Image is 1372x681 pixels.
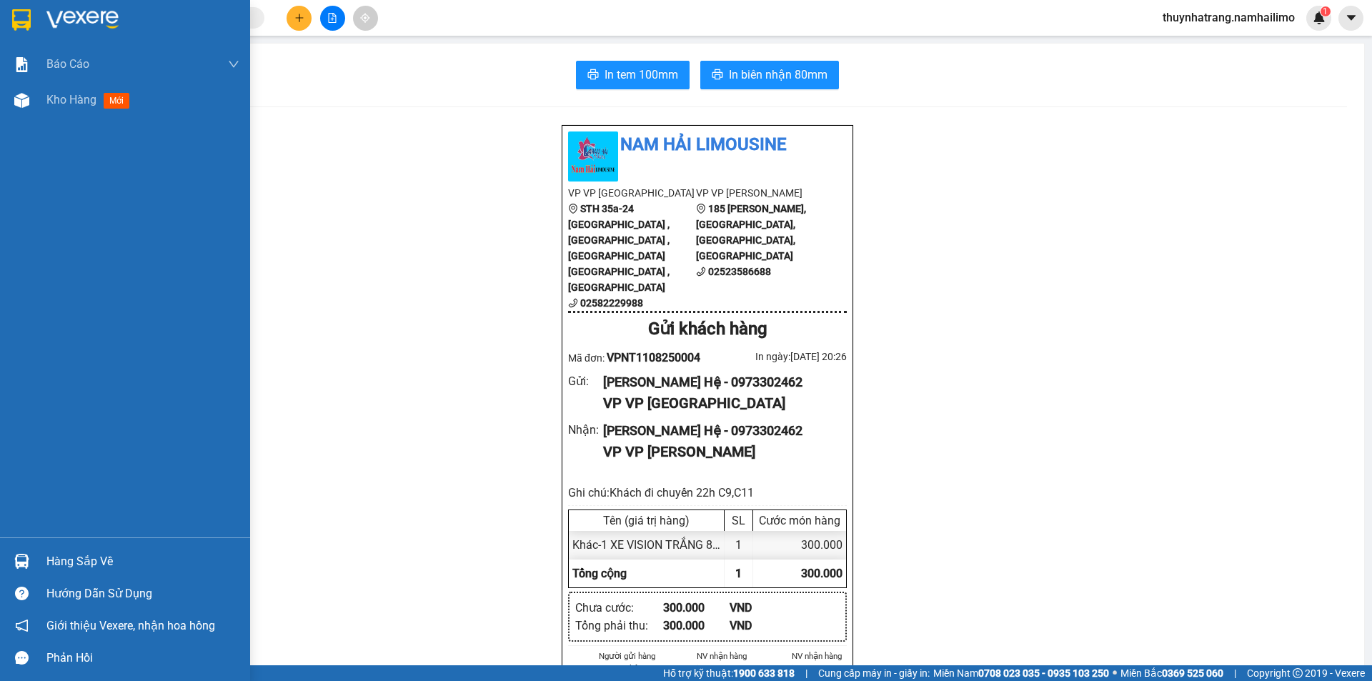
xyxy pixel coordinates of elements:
span: environment [696,204,706,214]
span: Báo cáo [46,55,89,73]
span: Khác - 1 XE VISION TRẮNG 86B9 12308 (0) [572,538,785,552]
div: [PERSON_NAME] Hệ - 0973302462 [603,421,835,441]
sup: 1 [1321,6,1331,16]
span: copyright [1293,668,1303,678]
button: printerIn tem 100mm [576,61,690,89]
button: file-add [320,6,345,31]
span: ⚪️ [1113,670,1117,676]
div: 300.000 [753,531,846,559]
strong: 0708 023 035 - 0935 103 250 [978,667,1109,679]
div: 1 [725,531,753,559]
span: In tem 100mm [605,66,678,84]
span: In biên nhận 80mm [729,66,827,84]
div: VND [730,617,796,635]
button: plus [287,6,312,31]
span: message [15,651,29,665]
img: icon-new-feature [1313,11,1326,24]
span: | [805,665,807,681]
li: Nam Hải Limousine [568,131,847,159]
span: aim [360,13,370,23]
div: Gửi khách hàng [568,316,847,343]
button: printerIn biên nhận 80mm [700,61,839,89]
button: aim [353,6,378,31]
span: Hỗ trợ kỹ thuật: [663,665,795,681]
span: plus [294,13,304,23]
span: thuynhatrang.namhailimo [1151,9,1306,26]
span: Kho hàng [46,93,96,106]
b: 02523586688 [708,266,771,277]
span: question-circle [15,587,29,600]
div: [PERSON_NAME] [167,46,282,64]
span: environment [568,204,578,214]
div: Hàng sắp về [46,551,239,572]
span: phone [696,267,706,277]
img: solution-icon [14,57,29,72]
div: Tên (giá trị hàng) [572,514,720,527]
div: In ngày: [DATE] 20:26 [707,349,847,364]
div: 300.000 [165,92,284,112]
li: Người gửi hàng xác nhận [597,650,657,675]
div: SL [728,514,749,527]
span: Nhận: [167,14,202,29]
span: file-add [327,13,337,23]
div: 0973302462 [167,64,282,84]
div: 300.000 [663,617,730,635]
span: Tổng cộng [572,567,627,580]
div: [PERSON_NAME] [12,46,157,64]
div: VND [730,599,796,617]
div: Mã đơn: [568,349,707,367]
img: warehouse-icon [14,93,29,108]
span: 1 [1323,6,1328,16]
div: Tổng phải thu : [575,617,663,635]
img: logo-vxr [12,9,31,31]
div: [PERSON_NAME] Hệ - 0973302462 [603,372,835,392]
b: 185 [PERSON_NAME], [GEOGRAPHIC_DATA], [GEOGRAPHIC_DATA], [GEOGRAPHIC_DATA] [696,203,806,262]
div: VP [PERSON_NAME] [167,12,282,46]
span: phone [568,298,578,308]
img: warehouse-icon [14,554,29,569]
div: Chưa cước : [575,599,663,617]
span: down [228,59,239,70]
div: VP VP [GEOGRAPHIC_DATA] [603,392,835,414]
span: | [1234,665,1236,681]
li: NV nhận hàng [692,650,752,662]
img: logo.jpg [568,131,618,182]
span: Cung cấp máy in - giấy in: [818,665,930,681]
span: printer [587,69,599,82]
div: Cước món hàng [757,514,842,527]
div: Hướng dẫn sử dụng [46,583,239,605]
span: mới [104,93,129,109]
b: 02582229988 [580,297,643,309]
span: 1 [735,567,742,580]
button: caret-down [1338,6,1363,31]
span: Giới thiệu Vexere, nhận hoa hồng [46,617,215,635]
div: Gửi : [568,372,603,390]
div: VP VP [PERSON_NAME] [603,441,835,463]
div: 0973302462 [12,64,157,84]
strong: 1900 633 818 [733,667,795,679]
div: Phản hồi [46,647,239,669]
span: VPNT1108250004 [607,351,700,364]
span: Gửi: [12,14,34,29]
span: caret-down [1345,11,1358,24]
span: CC : [165,96,185,111]
div: 300.000 [663,599,730,617]
li: VP VP [PERSON_NAME] [696,185,824,201]
li: NV nhận hàng [786,650,847,662]
span: Miền Bắc [1120,665,1223,681]
div: Nhận : [568,421,603,439]
span: 300.000 [801,567,842,580]
div: VP [GEOGRAPHIC_DATA] [12,12,157,46]
li: VP VP [GEOGRAPHIC_DATA] [568,185,696,201]
span: Miền Nam [933,665,1109,681]
strong: 0369 525 060 [1162,667,1223,679]
b: STH 35a-24 [GEOGRAPHIC_DATA] , [GEOGRAPHIC_DATA] , [GEOGRAPHIC_DATA] [GEOGRAPHIC_DATA] , [GEOGRAP... [568,203,670,293]
span: notification [15,619,29,632]
div: Ghi chú: Khách đi chuyến 22h C9,C11 [568,484,847,502]
span: printer [712,69,723,82]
